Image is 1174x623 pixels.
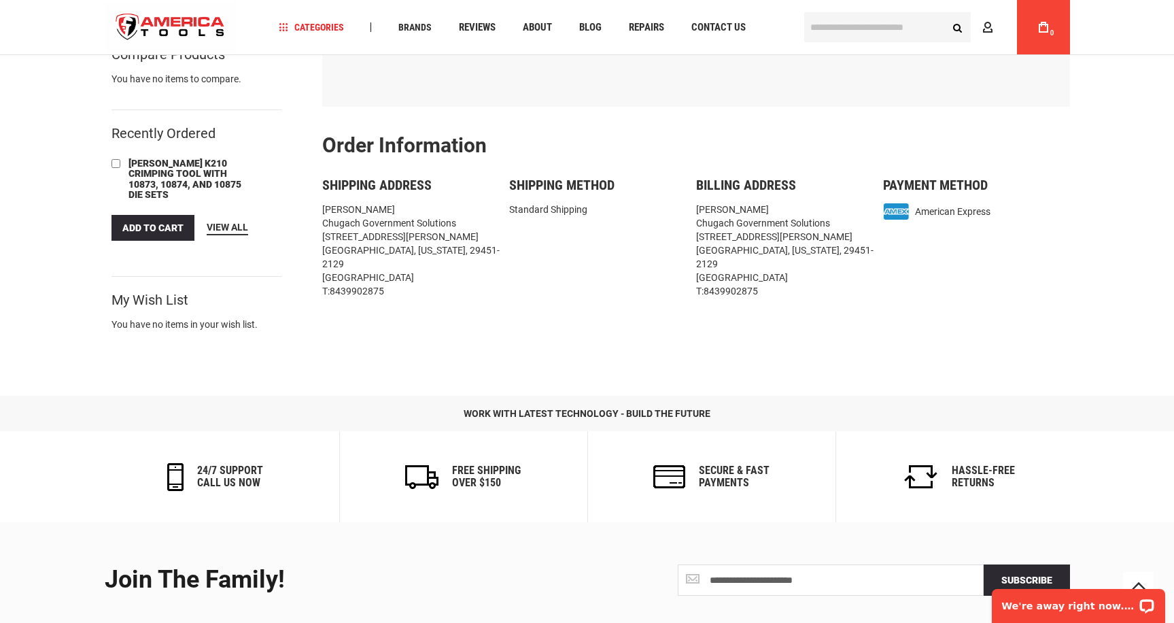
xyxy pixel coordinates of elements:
[105,2,237,53] img: America Tools
[111,48,225,61] strong: Compare Products
[983,580,1174,623] iframe: LiveChat chat widget
[984,565,1070,596] button: Subscribe
[685,18,752,37] a: Contact Us
[523,22,552,33] span: About
[392,18,438,37] a: Brands
[699,465,770,488] h6: secure & fast payments
[398,22,432,32] span: Brands
[883,177,988,193] span: Payment Method
[330,286,384,297] a: 8439902875
[459,22,496,33] span: Reviews
[952,465,1015,488] h6: Hassle-Free Returns
[125,156,261,203] a: [PERSON_NAME] K210 CRIMPING TOOL WITH 10873, 10874, AND 10875 DIE SETS
[322,203,509,298] address: [PERSON_NAME] Chugach Government Solutions [STREET_ADDRESS][PERSON_NAME] [GEOGRAPHIC_DATA], [US_S...
[704,286,758,297] a: 8439902875
[122,222,184,233] span: Add to Cart
[691,22,746,33] span: Contact Us
[111,294,188,306] strong: My Wish List
[579,22,602,33] span: Blog
[207,222,248,233] span: View All
[128,158,241,200] span: [PERSON_NAME] K210 CRIMPING TOOL WITH 10873, 10874, AND 10875 DIE SETS
[322,133,487,157] strong: Order Information
[111,318,281,331] div: You have no items in your wish list.
[452,465,521,488] h6: Free Shipping Over $150
[111,72,281,99] div: You have no items to compare.
[623,18,670,37] a: Repairs
[517,18,558,37] a: About
[1050,29,1054,37] span: 0
[696,203,883,298] address: [PERSON_NAME] Chugach Government Solutions [STREET_ADDRESS][PERSON_NAME] [GEOGRAPHIC_DATA], [US_S...
[197,465,263,488] h6: 24/7 support call us now
[883,203,910,220] img: amex.png
[279,22,344,32] span: Categories
[1001,575,1052,586] span: Subscribe
[105,2,237,53] a: store logo
[573,18,608,37] a: Blog
[915,198,990,225] span: American Express
[111,215,194,241] button: Add to Cart
[696,177,796,193] span: Billing Address
[322,177,432,193] span: Shipping Address
[509,177,615,193] span: Shipping Method
[509,203,696,216] div: Standard Shipping
[207,220,248,235] a: View All
[629,22,664,33] span: Repairs
[945,14,971,40] button: Search
[453,18,502,37] a: Reviews
[111,125,215,141] strong: Recently Ordered
[273,18,350,37] a: Categories
[105,567,577,594] div: Join the Family!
